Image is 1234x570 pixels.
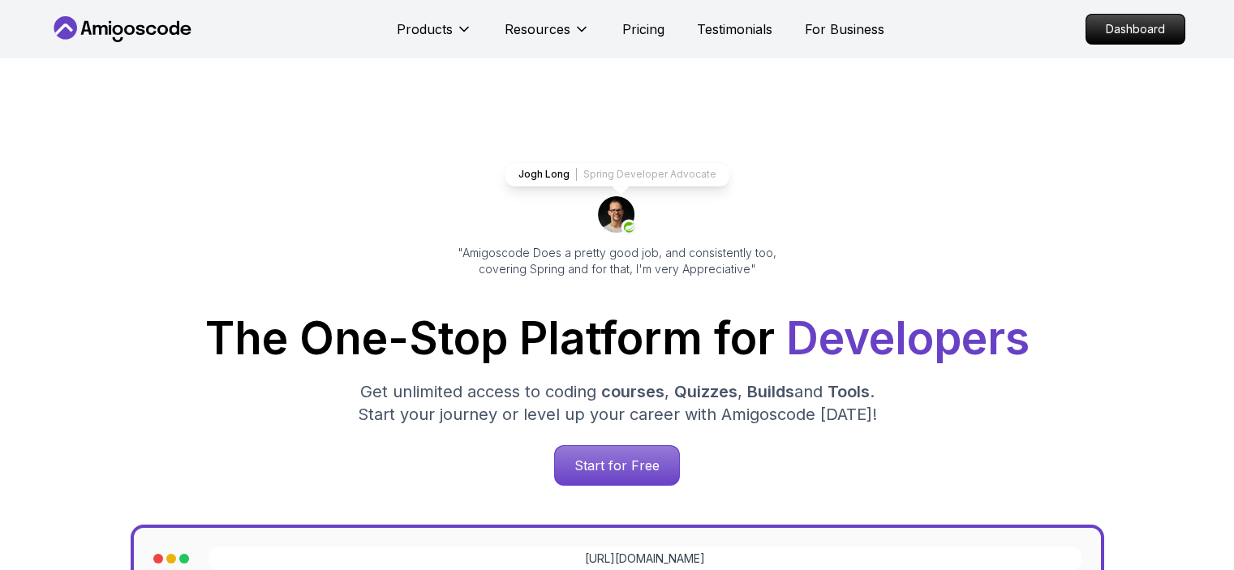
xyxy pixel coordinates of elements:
a: Pricing [622,19,664,39]
span: Builds [747,382,794,401]
a: Start for Free [554,445,680,486]
p: Jogh Long [518,168,570,181]
img: josh long [598,196,637,235]
p: Products [397,19,453,39]
h1: The One-Stop Platform for [62,316,1172,361]
button: Products [397,19,472,52]
p: Spring Developer Advocate [583,168,716,181]
span: Quizzes [674,382,737,401]
span: courses [601,382,664,401]
span: Developers [786,311,1030,365]
p: Start for Free [555,446,679,485]
p: Dashboard [1086,15,1185,44]
p: Get unlimited access to coding , , and . Start your journey or level up your career with Amigosco... [345,380,890,426]
a: [URL][DOMAIN_NAME] [585,551,705,567]
p: "Amigoscode Does a pretty good job, and consistently too, covering Spring and for that, I'm very ... [436,245,799,277]
p: Resources [505,19,570,39]
a: Dashboard [1086,14,1185,45]
a: Testimonials [697,19,772,39]
a: For Business [805,19,884,39]
span: Tools [828,382,870,401]
button: Resources [505,19,590,52]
